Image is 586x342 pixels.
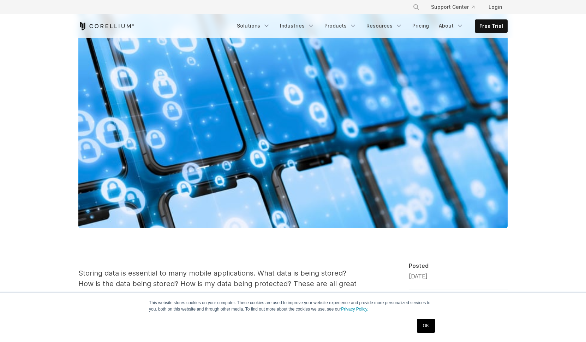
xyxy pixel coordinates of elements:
a: Free Trial [475,20,507,33]
a: About [435,19,468,32]
a: Support Center [425,1,480,13]
a: Corellium Home [78,22,134,30]
span: [DATE] [409,273,427,280]
button: Search [410,1,423,13]
div: Navigation Menu [233,19,508,33]
div: Navigation Menu [404,1,508,13]
a: Pricing [408,19,433,32]
p: This website stores cookies on your computer. These cookies are used to improve your website expe... [149,300,437,312]
a: OK [417,319,435,333]
a: Login [483,1,508,13]
p: Storing data is essential to many mobile applications. What data is being stored? How is the data... [78,268,361,321]
a: Products [320,19,361,32]
a: Solutions [233,19,274,32]
a: Privacy Policy. [341,307,368,312]
a: Resources [362,19,407,32]
div: Posted [409,262,508,269]
a: Industries [276,19,319,32]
